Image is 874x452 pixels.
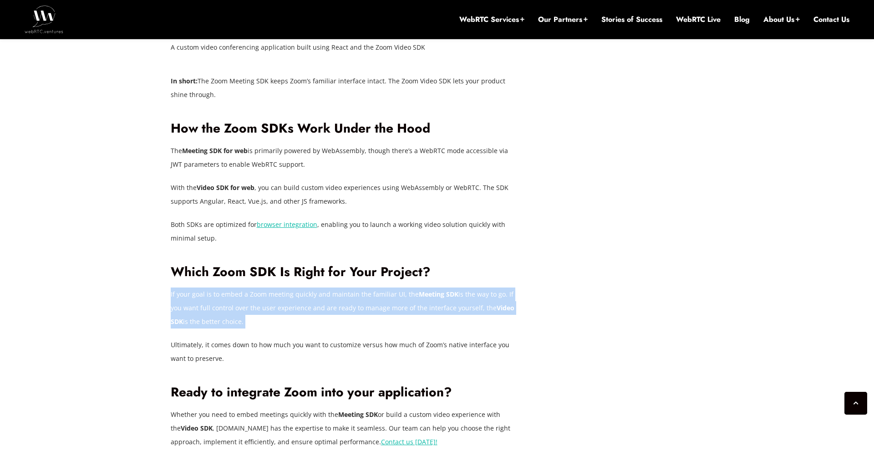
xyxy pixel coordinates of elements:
p: The is primarily powered by WebAssembly, though there’s a WebRTC mode accessible via JWT paramete... [171,144,521,171]
a: About Us [763,15,800,25]
figcaption: A custom video conferencing application built using React and the Zoom Video SDK [171,41,521,54]
a: browser integration [257,220,317,229]
p: Both SDKs are optimized for , enabling you to launch a working video solution quickly with minima... [171,218,521,245]
a: Our Partners [538,15,588,25]
h2: Ready to integrate Zoom into your application? [171,385,521,401]
strong: Video SDK for web [197,183,254,192]
strong: Meeting SDK [338,410,378,419]
a: Stories of Success [601,15,662,25]
img: WebRTC.ventures [25,5,63,33]
a: Contact Us [813,15,849,25]
a: WebRTC Live [676,15,721,25]
a: Contact us [DATE]! [381,437,437,446]
p: The Zoom Meeting SDK keeps Zoom’s familiar interface intact. The Zoom Video SDK lets your product... [171,74,521,102]
p: With the , you can build custom video experiences using WebAssembly or WebRTC. The SDK supports A... [171,181,521,208]
h2: Which Zoom SDK Is Right for Your Project? [171,264,521,280]
strong: Meeting SDK for web [182,146,248,155]
p: If your goal is to embed a Zoom meeting quickly and maintain the familiar UI, the is the way to g... [171,288,521,329]
p: Ultimately, it comes down to how much you want to customize versus how much of Zoom’s native inte... [171,338,521,365]
p: Whether you need to embed meetings quickly with the or build a custom video experience with the ,... [171,408,521,449]
strong: Meeting SDK [419,290,458,298]
h2: How the Zoom SDKs Work Under the Hood [171,121,521,137]
strong: Video SDK [181,424,213,432]
a: Blog [734,15,750,25]
a: WebRTC Services [459,15,524,25]
strong: In short: [171,77,198,85]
